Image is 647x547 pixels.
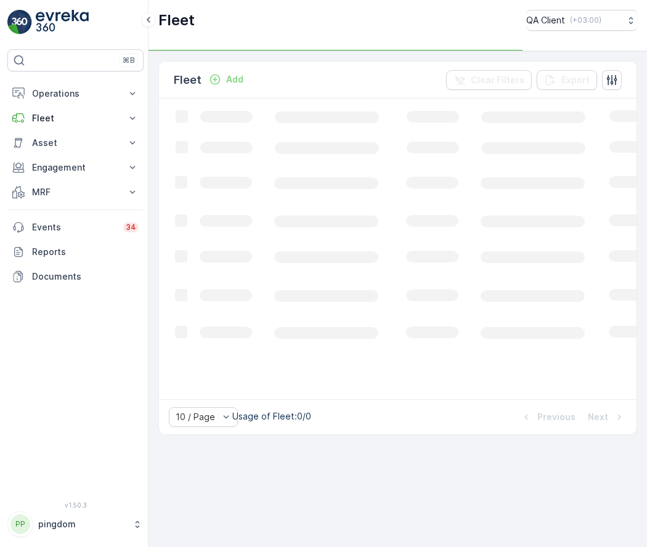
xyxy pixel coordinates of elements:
[32,186,119,198] p: MRF
[7,131,144,155] button: Asset
[126,222,136,232] p: 34
[7,180,144,205] button: MRF
[204,72,248,87] button: Add
[32,137,119,149] p: Asset
[561,74,590,86] p: Export
[32,161,119,174] p: Engagement
[537,70,597,90] button: Export
[7,264,144,289] a: Documents
[526,14,565,26] p: QA Client
[32,270,139,283] p: Documents
[123,55,135,65] p: ⌘B
[7,501,144,509] span: v 1.50.3
[471,74,524,86] p: Clear Filters
[32,87,119,100] p: Operations
[537,411,576,423] p: Previous
[7,215,144,240] a: Events34
[38,518,126,530] p: pingdom
[7,240,144,264] a: Reports
[526,10,637,31] button: QA Client(+03:00)
[587,410,627,424] button: Next
[158,10,195,30] p: Fleet
[32,246,139,258] p: Reports
[10,514,30,534] div: PP
[7,511,144,537] button: PPpingdom
[7,155,144,180] button: Engagement
[232,410,311,423] p: Usage of Fleet : 0/0
[519,410,577,424] button: Previous
[446,70,532,90] button: Clear Filters
[570,15,601,25] p: ( +03:00 )
[7,81,144,106] button: Operations
[32,221,116,233] p: Events
[7,106,144,131] button: Fleet
[174,71,201,89] p: Fleet
[36,10,89,34] img: logo_light-DOdMpM7g.png
[32,112,119,124] p: Fleet
[226,73,243,86] p: Add
[588,411,608,423] p: Next
[7,10,32,34] img: logo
